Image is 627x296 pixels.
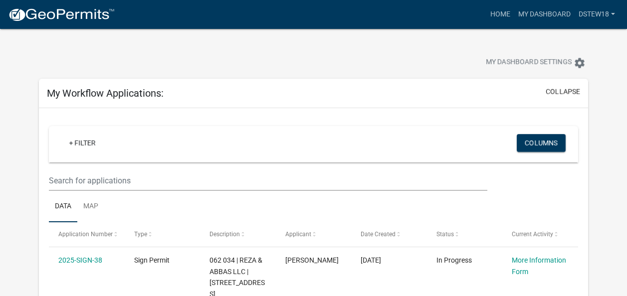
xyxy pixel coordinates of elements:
[209,231,240,238] span: Description
[427,222,503,246] datatable-header-cell: Status
[134,231,147,238] span: Type
[512,256,566,276] a: More Information Form
[276,222,352,246] datatable-header-cell: Applicant
[134,256,170,264] span: Sign Permit
[514,5,575,24] a: My Dashboard
[61,134,104,152] a: + Filter
[517,134,566,152] button: Columns
[124,222,200,246] datatable-header-cell: Type
[47,87,164,99] h5: My Workflow Applications:
[574,57,586,69] i: settings
[49,170,487,191] input: Search for applications
[361,256,381,264] span: 09/25/2025
[486,57,572,69] span: My Dashboard Settings
[575,5,619,24] a: Dstew18
[200,222,276,246] datatable-header-cell: Description
[58,231,113,238] span: Application Number
[285,256,339,264] span: David Stewart
[486,5,514,24] a: Home
[478,53,594,72] button: My Dashboard Settingssettings
[77,191,104,223] a: Map
[285,231,311,238] span: Applicant
[512,231,553,238] span: Current Activity
[49,222,125,246] datatable-header-cell: Application Number
[546,87,580,97] button: collapse
[502,222,578,246] datatable-header-cell: Current Activity
[49,191,77,223] a: Data
[351,222,427,246] datatable-header-cell: Date Created
[361,231,396,238] span: Date Created
[436,231,454,238] span: Status
[58,256,102,264] a: 2025-SIGN-38
[436,256,472,264] span: In Progress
